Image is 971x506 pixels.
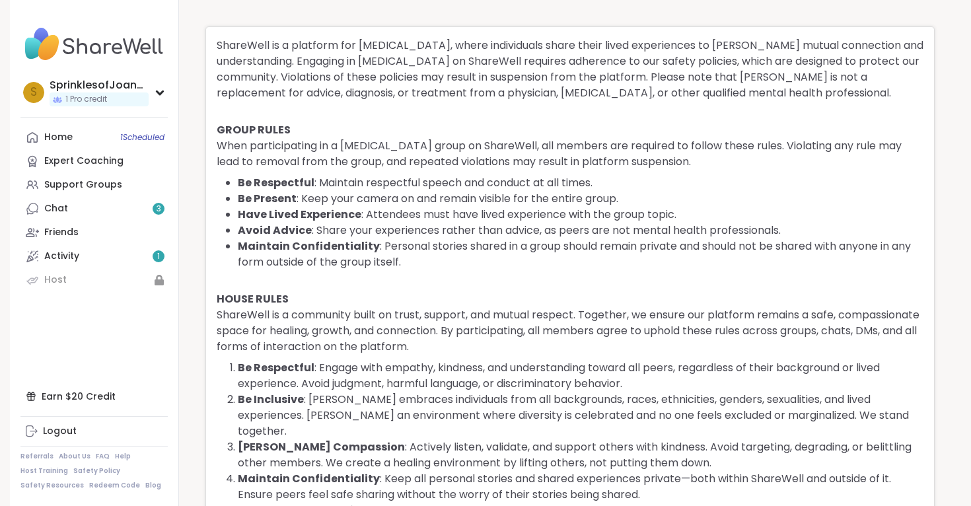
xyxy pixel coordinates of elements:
a: Safety Resources [20,481,84,490]
a: Host [20,268,168,292]
li: : Actively listen, validate, and support others with kindness. Avoid targeting, degrading, or bel... [238,439,923,471]
a: Expert Coaching [20,149,168,173]
a: About Us [59,452,90,461]
div: Chat [44,202,68,215]
a: Redeem Code [89,481,140,490]
span: 3 [157,203,161,215]
li: : [PERSON_NAME] embraces individuals from all backgrounds, races, ethnicities, genders, sexualiti... [238,392,923,439]
div: Logout [43,425,77,438]
li: : Engage with empathy, kindness, and understanding toward all peers, regardless of their backgrou... [238,360,923,392]
div: Friends [44,226,79,239]
div: Activity [44,250,79,263]
span: 1 [157,251,160,262]
a: Logout [20,419,168,443]
a: Home1Scheduled [20,126,168,149]
span: 1 Scheduled [120,132,164,143]
div: Earn $20 Credit [20,384,168,408]
span: 1 Pro credit [65,94,107,105]
a: Referrals [20,452,54,461]
a: Friends [20,221,168,244]
a: Host Training [20,466,68,476]
b: Be Respectful [238,175,314,190]
b: Maintain Confidentiality [238,238,380,254]
h4: HOUSE RULES [217,291,923,307]
a: Blog [145,481,161,490]
li: : Personal stories shared in a group should remain private and should not be shared with anyone i... [238,238,923,270]
a: Activity1 [20,244,168,268]
li: : Keep your camera on and remain visible for the entire group. [238,191,923,207]
li: : Attendees must have lived experience with the group topic. [238,207,923,223]
div: SprinklesofJoanna [50,78,149,92]
a: Safety Policy [73,466,120,476]
h4: GROUP RULES [217,122,923,138]
p: ShareWell is a community built on trust, support, and mutual respect. Together, we ensure our pla... [217,307,923,355]
li: : Keep all personal stories and shared experiences private—both within ShareWell and outside of i... [238,471,923,503]
p: ShareWell is a platform for [MEDICAL_DATA], where individuals share their lived experiences to [P... [217,38,923,101]
b: Be Inclusive [238,392,304,407]
b: Avoid Advice [238,223,312,238]
div: Host [44,273,67,287]
a: Support Groups [20,173,168,197]
b: Be Respectful [238,360,314,375]
div: Expert Coaching [44,155,124,168]
b: Be Present [238,191,297,206]
div: Home [44,131,73,144]
p: When participating in a [MEDICAL_DATA] group on ShareWell, all members are required to follow the... [217,138,923,170]
b: Have Lived Experience [238,207,361,222]
b: [PERSON_NAME] Compassion [238,439,405,454]
div: Support Groups [44,178,122,192]
span: S [30,84,37,101]
li: : Maintain respectful speech and conduct at all times. [238,175,923,191]
a: FAQ [96,452,110,461]
a: Help [115,452,131,461]
li: : Share your experiences rather than advice, as peers are not mental health professionals. [238,223,923,238]
b: Maintain Confidentiality [238,471,380,486]
a: Chat3 [20,197,168,221]
img: ShareWell Nav Logo [20,21,168,67]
